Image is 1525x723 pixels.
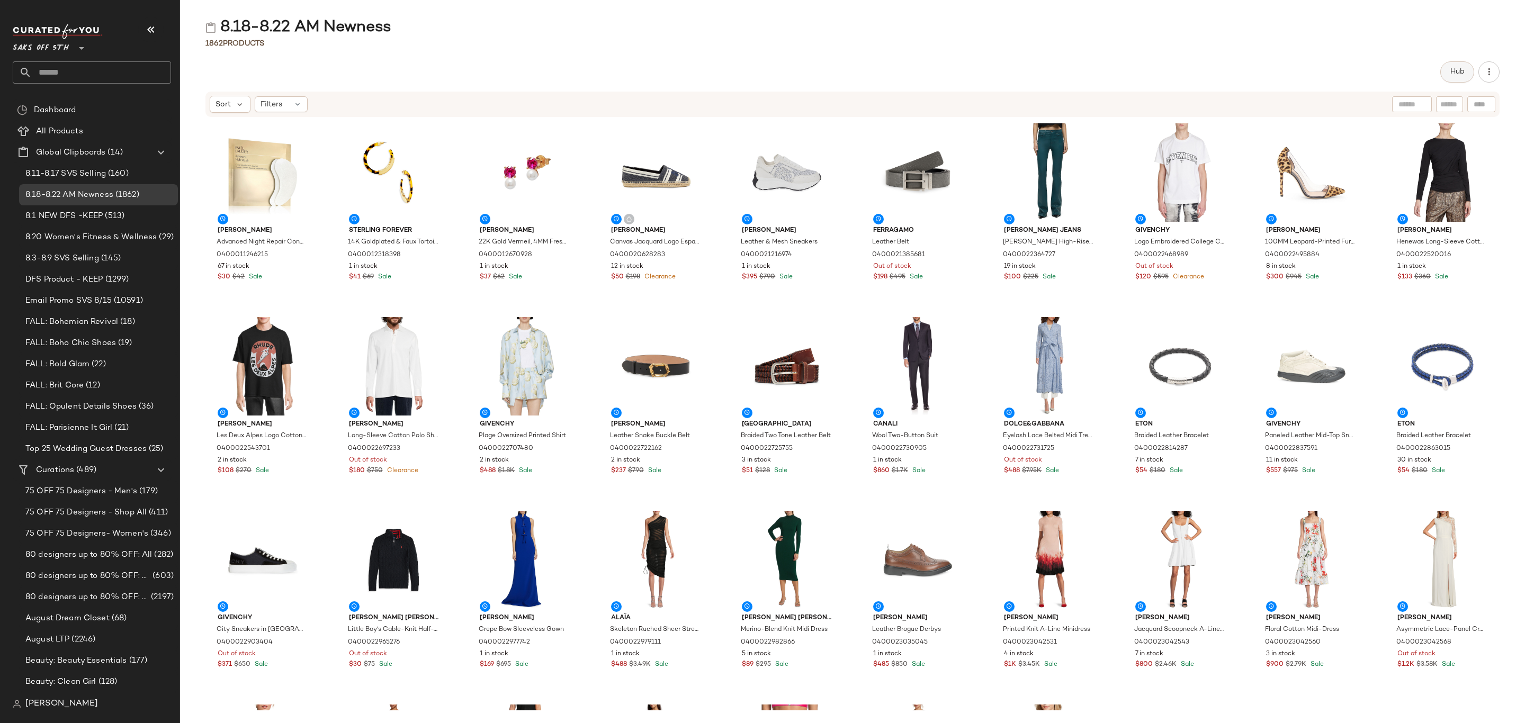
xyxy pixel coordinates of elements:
[348,638,400,647] span: 0400022965276
[1134,238,1224,247] span: Logo Embroidered College Classic-Fit T-Shirt
[217,638,273,647] span: 0400022903404
[218,262,249,272] span: 67 in stock
[872,238,909,247] span: Leather Belt
[1134,638,1189,647] span: 0400023042543
[1286,273,1302,282] span: $945
[1153,273,1169,282] span: $595
[25,591,149,603] span: 80 designers up to 80% OFF: Women's
[873,262,911,272] span: Out of stock
[1397,456,1431,465] span: 30 in stock
[349,262,378,272] span: 1 in stock
[1022,466,1042,476] span: $7.95K
[1266,660,1284,670] span: $900
[1389,511,1496,609] img: 0400023042568_IVORY
[36,147,105,159] span: Global Clipboards
[1265,444,1317,454] span: 0400022837591
[1266,649,1295,659] span: 3 in stock
[872,625,941,635] span: Leather Brogue Derbys
[642,274,676,281] span: Clearance
[253,661,268,668] span: Sale
[1040,274,1056,281] span: Sale
[742,262,770,272] span: 1 in stock
[873,226,963,236] span: Ferragamo
[25,168,106,180] span: 8.11-8.17 SVS Selling
[34,104,76,116] span: Dashboard
[741,238,818,247] span: Leather & Mesh Sneakers
[1135,273,1151,282] span: $120
[471,123,578,222] img: 0400012670928
[479,444,533,454] span: 0400022707480
[209,317,316,415] img: 0400022543701_VINTAGEBLACK
[1135,420,1225,429] span: Eton
[733,317,840,415] img: 0400022725755_BROWNBLACK
[1168,467,1183,474] span: Sale
[611,660,627,670] span: $488
[25,485,137,498] span: 75 OFF 75 Designers - Men's
[17,105,28,115] img: svg%3e
[741,638,795,647] span: 0400022982866
[217,444,270,454] span: 0400022543701
[1134,444,1188,454] span: 0400022814287
[1004,262,1036,272] span: 19 in stock
[1003,625,1090,635] span: Printed Knit A-Line Minidress
[25,401,137,413] span: FALL: Opulent Details Shoes
[349,273,361,282] span: $41
[1397,613,1487,623] span: [PERSON_NAME]
[610,431,690,441] span: Leather Snake Buckle Belt
[773,661,788,668] span: Sale
[742,466,753,476] span: $51
[218,226,308,236] span: [PERSON_NAME]
[1135,613,1225,623] span: [PERSON_NAME]
[217,250,268,260] span: 0400011246215
[340,511,447,609] img: 0400022965276_BLACK
[89,358,106,370] span: (22)
[349,649,387,659] span: Out of stock
[756,660,771,670] span: $295
[1389,317,1496,415] img: 0400022863015_BLUE
[377,661,392,668] span: Sale
[611,262,643,272] span: 12 in stock
[759,273,775,282] span: $790
[1003,238,1093,247] span: [PERSON_NAME] High-Rise Bootcut Jeans
[1150,466,1165,476] span: $180
[349,613,439,623] span: [PERSON_NAME] [PERSON_NAME]
[1134,431,1209,441] span: Braided Leather Bracelet
[1412,466,1428,476] span: $180
[611,226,701,236] span: [PERSON_NAME]
[13,36,69,55] span: Saks OFF 5TH
[1450,68,1465,76] span: Hub
[873,613,963,623] span: [PERSON_NAME]
[1396,238,1486,247] span: Henewas Long-Sleeve Cotton Top
[25,549,152,561] span: 80 designers up to 80% OFF: All
[1044,467,1059,474] span: Sale
[340,123,447,222] img: 0400012318398
[1003,431,1093,441] span: Eyelash Lace Belted Midi Trench
[363,273,374,282] span: $69
[137,485,158,498] span: (179)
[25,189,113,201] span: 8.18-8.22 AM Newness
[1396,431,1471,441] span: Braided Leather Bracelet
[1396,638,1451,647] span: 0400023042568
[1155,660,1177,670] span: $2.46K
[1430,467,1445,474] span: Sale
[116,337,132,349] span: (19)
[25,655,127,667] span: Beauty: Beauty Essentials
[1003,250,1055,260] span: 0400022364727
[1304,274,1319,281] span: Sale
[25,316,118,328] span: FALL: Bohemian Revival
[1283,466,1298,476] span: $975
[480,660,494,670] span: $169
[611,466,626,476] span: $237
[232,273,245,282] span: $42
[496,660,511,670] span: $695
[1004,466,1020,476] span: $488
[872,444,927,454] span: 0400022730905
[150,570,174,582] span: (603)
[1258,511,1365,609] img: 0400023042560_IVORYMULTI
[105,147,123,159] span: (14)
[610,638,661,647] span: 0400022979111
[106,168,129,180] span: (160)
[25,252,99,265] span: 8.3-8.9 SVS Selling
[1416,660,1438,670] span: $3.58K
[1004,660,1016,670] span: $1K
